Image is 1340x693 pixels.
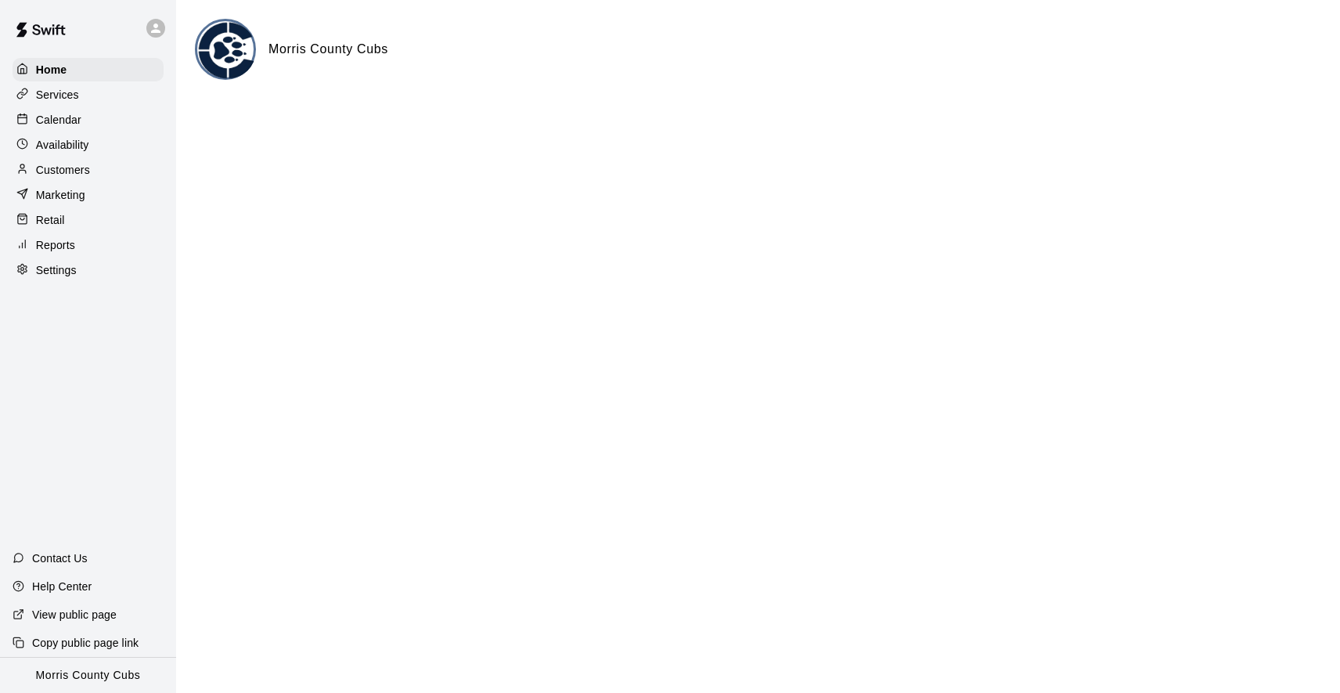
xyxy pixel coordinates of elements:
p: Retail [36,212,65,228]
p: Help Center [32,579,92,594]
a: Home [13,58,164,81]
a: Reports [13,233,164,257]
p: Calendar [36,112,81,128]
a: Retail [13,208,164,232]
p: View public page [32,607,117,623]
p: Morris County Cubs [36,667,141,684]
a: Availability [13,133,164,157]
p: Contact Us [32,550,88,566]
a: Customers [13,158,164,182]
p: Services [36,87,79,103]
a: Services [13,83,164,106]
p: Settings [36,262,77,278]
p: Marketing [36,187,85,203]
a: Marketing [13,183,164,207]
p: Reports [36,237,75,253]
p: Copy public page link [32,635,139,651]
h6: Morris County Cubs [268,39,388,60]
p: Customers [36,162,90,178]
p: Availability [36,137,89,153]
p: Home [36,62,67,78]
a: Settings [13,258,164,282]
a: Calendar [13,108,164,132]
img: Morris County Cubs logo [197,21,256,80]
